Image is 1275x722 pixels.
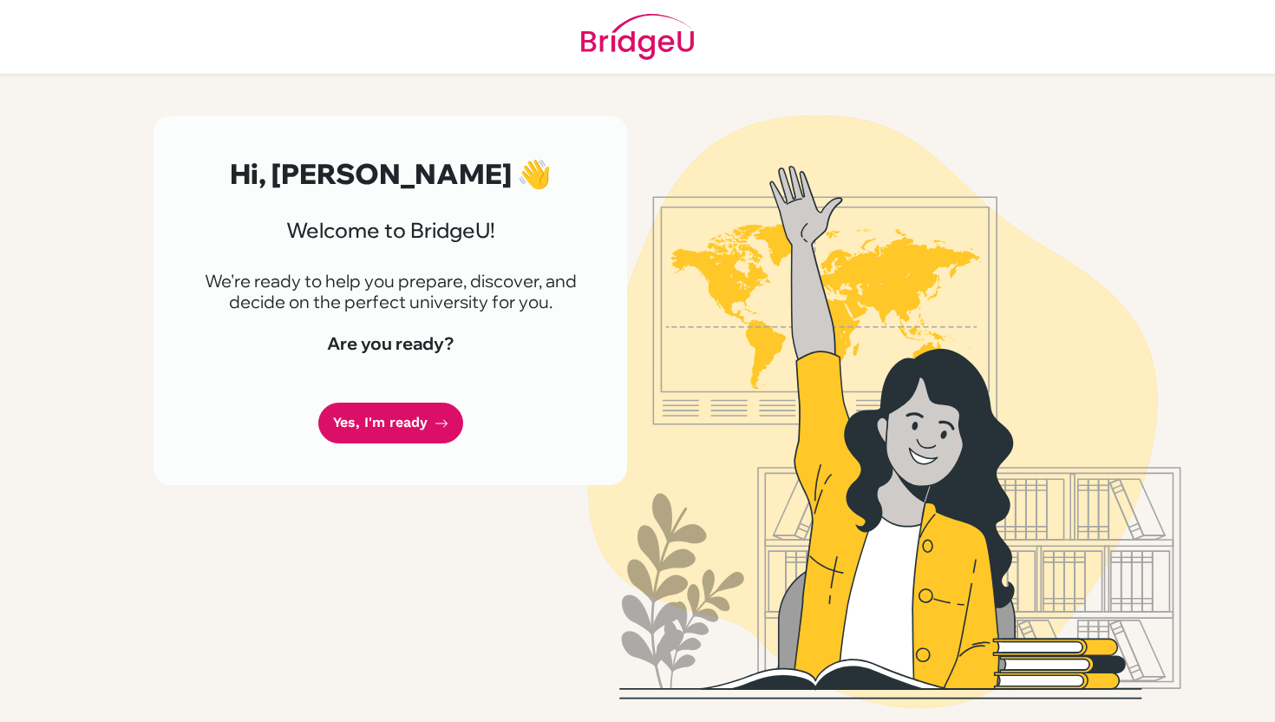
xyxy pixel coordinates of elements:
[195,218,585,243] h3: Welcome to BridgeU!
[195,271,585,312] p: We're ready to help you prepare, discover, and decide on the perfect university for you.
[195,333,585,354] h4: Are you ready?
[318,403,463,443] a: Yes, I'm ready
[195,157,585,190] h2: Hi, [PERSON_NAME] 👋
